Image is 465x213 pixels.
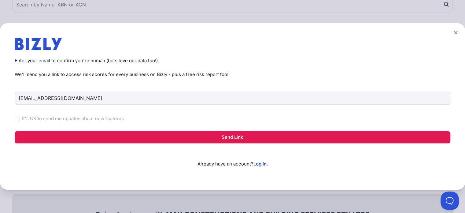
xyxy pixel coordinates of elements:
p: Enter your email to confirm you're human (bots love our data too!). [15,57,450,64]
iframe: Toggle Customer Support [441,192,459,210]
input: Email [15,92,450,105]
a: Log In [253,161,267,167]
button: Send Link [15,131,450,143]
img: bizly_logo.svg [15,38,62,50]
p: Already have an account? . [15,151,450,168]
label: It's OK to send me updates about new features [22,115,124,122]
p: We'll send you a link to access risk scores for every business on Bizly - plus a free risk report... [15,71,450,78]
